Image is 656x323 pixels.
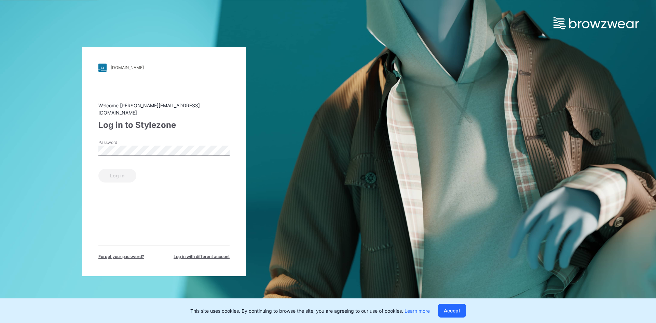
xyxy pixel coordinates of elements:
[553,17,639,29] img: browzwear-logo.e42bd6dac1945053ebaf764b6aa21510.svg
[98,102,230,116] div: Welcome [PERSON_NAME][EMAIL_ADDRESS][DOMAIN_NAME]
[98,64,230,72] a: [DOMAIN_NAME]
[98,119,230,131] div: Log in to Stylezone
[174,254,230,260] span: Log in with different account
[98,64,107,72] img: stylezone-logo.562084cfcfab977791bfbf7441f1a819.svg
[405,308,430,314] a: Learn more
[438,304,466,318] button: Accept
[98,254,144,260] span: Forget your password?
[111,65,144,70] div: [DOMAIN_NAME]
[98,139,146,146] label: Password
[190,307,430,314] p: This site uses cookies. By continuing to browse the site, you are agreeing to our use of cookies.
